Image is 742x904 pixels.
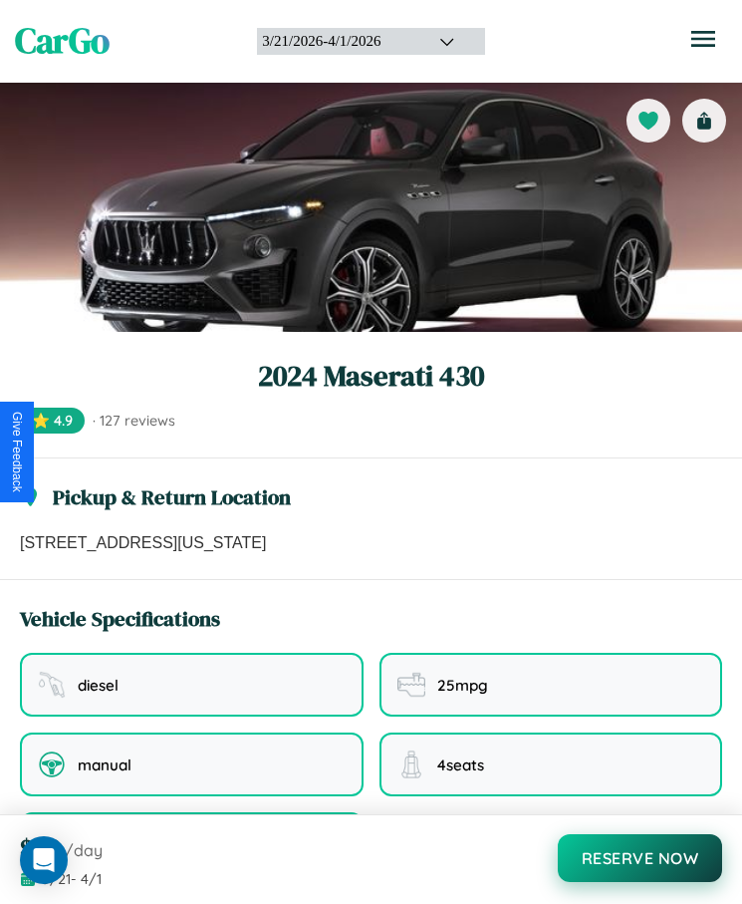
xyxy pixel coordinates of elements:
span: /day [65,840,103,860]
span: diesel [78,676,119,695]
img: seating [397,751,425,778]
div: Open Intercom Messenger [20,836,68,884]
span: manual [78,755,131,774]
img: fuel efficiency [397,671,425,699]
img: fuel type [38,671,66,699]
button: Reserve Now [558,834,723,882]
h3: Vehicle Specifications [20,604,220,633]
span: · 127 reviews [93,412,175,430]
div: Give Feedback [10,412,24,492]
span: 3 / 21 - 4 / 1 [42,870,102,888]
span: 25 mpg [437,676,488,695]
p: [STREET_ADDRESS][US_STATE] [20,531,722,555]
span: ⭐ 4.9 [20,408,85,434]
span: $ 110 [20,831,61,864]
h3: Pickup & Return Location [53,482,291,511]
span: CarGo [15,17,110,65]
span: 4 seats [437,755,484,774]
h1: 2024 Maserati 430 [20,356,722,396]
div: 3 / 21 / 2026 - 4 / 1 / 2026 [262,33,414,50]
